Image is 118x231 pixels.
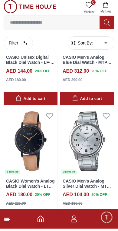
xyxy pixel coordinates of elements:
[6,193,32,201] h4: AED 180.00
[4,39,33,52] button: Filter
[63,80,82,85] div: AED 390.00
[16,98,45,105] div: Add to cart
[6,80,26,85] div: AED 180.00
[61,172,77,177] div: 2 items left
[82,12,97,17] span: Wishlist
[6,181,54,196] a: CASIO Women's Analog Black Dial Watch - LTP-VT02BL-1AUDF
[37,218,44,225] a: Home
[63,181,111,196] a: CASIO Men's Analog Silver Dial Watch - MTP-V001D-7B
[5,172,20,177] div: 5 items left
[4,110,57,177] img: CASIO Women's Analog Black Dial Watch - LTP-VT02BL-1AUDF
[72,98,102,105] div: Add to cart
[4,95,57,108] button: Add to cart
[98,12,113,16] span: My Bag
[6,57,55,72] a: CASIO Unisex Digital Black Dial Watch - LF-20W-8A2DF
[91,71,107,76] span: 20 % OFF
[35,71,50,76] span: 20 % OFF
[63,57,111,72] a: CASIO Men's Analog Blue Dial Watch - MTP-1375D-2A1VDF
[63,70,89,77] h4: AED 312.00
[6,70,32,77] h4: AED 144.00
[100,213,113,226] div: Chat Widget
[6,203,26,209] div: AED 225.00
[77,42,93,48] span: Sort By:
[60,110,114,177] img: CASIO Men's Analog Silver Dial Watch - MTP-V001D-7B
[91,2,96,7] span: 0
[63,203,82,209] div: AED 130.00
[63,193,89,201] h4: AED 104.00
[82,2,97,18] a: 0Wishlist
[70,42,93,48] button: Sort By:
[60,110,114,177] a: CASIO Men's Analog Silver Dial Watch - MTP-V001D-7B2 items left
[91,194,107,200] span: 20 % OFF
[4,2,56,16] img: ...
[97,2,114,18] button: My Bag
[35,194,50,200] span: 20 % OFF
[4,110,57,177] a: CASIO Women's Analog Black Dial Watch - LTP-VT02BL-1AUDF5 items left
[60,95,114,108] button: Add to cart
